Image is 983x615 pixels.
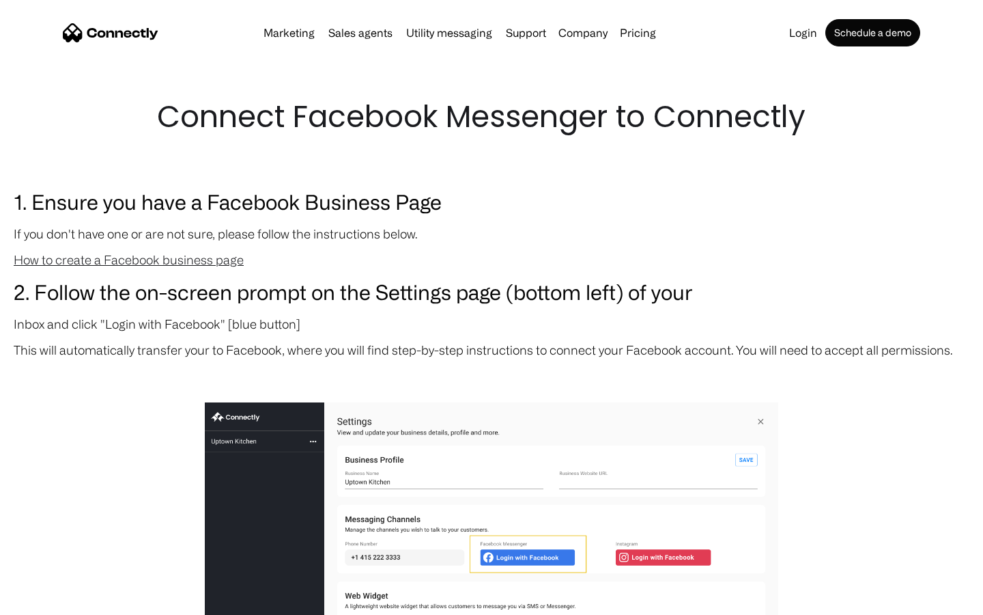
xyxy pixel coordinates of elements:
h3: 2. Follow the on-screen prompt on the Settings page (bottom left) of your [14,276,969,307]
h1: Connect Facebook Messenger to Connectly [157,96,826,138]
a: Support [500,27,552,38]
p: ‍ [14,366,969,385]
p: This will automatically transfer your to Facebook, where you will find step-by-step instructions ... [14,340,969,359]
a: Schedule a demo [825,19,920,46]
a: How to create a Facebook business page [14,253,244,266]
div: Company [558,23,608,42]
ul: Language list [27,591,82,610]
a: Sales agents [323,27,398,38]
a: Login [784,27,823,38]
aside: Language selected: English [14,591,82,610]
a: Pricing [614,27,661,38]
a: Marketing [258,27,320,38]
h3: 1. Ensure you have a Facebook Business Page [14,186,969,217]
p: Inbox and click "Login with Facebook" [blue button] [14,314,969,333]
p: If you don't have one or are not sure, please follow the instructions below. [14,224,969,243]
a: Utility messaging [401,27,498,38]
